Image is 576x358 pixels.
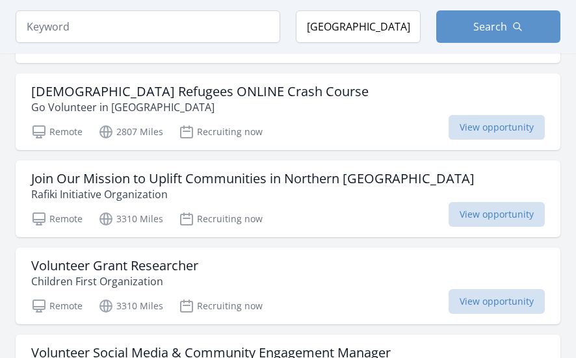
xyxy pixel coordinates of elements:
[473,19,507,34] span: Search
[98,298,163,314] p: 3310 Miles
[16,73,560,150] a: [DEMOGRAPHIC_DATA] Refugees ONLINE Crash Course Go Volunteer in [GEOGRAPHIC_DATA] Remote 2807 Mil...
[449,115,545,140] span: View opportunity
[31,211,83,227] p: Remote
[16,160,560,237] a: Join Our Mission to Uplift Communities in Northern [GEOGRAPHIC_DATA] Rafiki Initiative Organizati...
[16,10,280,43] input: Keyword
[436,10,561,43] button: Search
[296,10,421,43] input: Location
[179,298,263,314] p: Recruiting now
[31,298,83,314] p: Remote
[31,274,198,289] p: Children First Organization
[31,186,475,202] p: Rafiki Initiative Organization
[31,258,198,274] h3: Volunteer Grant Researcher
[31,124,83,140] p: Remote
[31,99,369,115] p: Go Volunteer in [GEOGRAPHIC_DATA]
[16,248,560,324] a: Volunteer Grant Researcher Children First Organization Remote 3310 Miles Recruiting now View oppo...
[449,289,545,314] span: View opportunity
[449,202,545,227] span: View opportunity
[179,211,263,227] p: Recruiting now
[98,211,163,227] p: 3310 Miles
[98,124,163,140] p: 2807 Miles
[179,124,263,140] p: Recruiting now
[31,84,369,99] h3: [DEMOGRAPHIC_DATA] Refugees ONLINE Crash Course
[31,171,475,186] h3: Join Our Mission to Uplift Communities in Northern [GEOGRAPHIC_DATA]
